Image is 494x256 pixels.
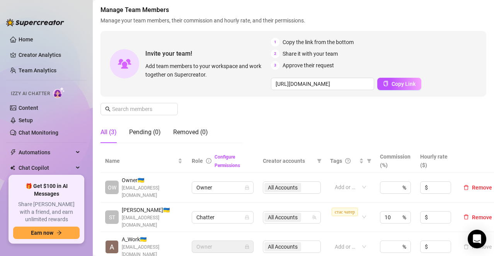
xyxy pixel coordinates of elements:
[13,227,80,239] button: Earn nowarrow-right
[122,235,182,244] span: A_Work 🇺🇦
[315,155,323,167] span: filter
[11,90,50,97] span: Izzy AI Chatter
[377,78,421,90] button: Copy Link
[468,230,486,248] div: Open Intercom Messenger
[196,241,249,253] span: Owner
[56,230,62,236] span: arrow-right
[271,61,279,70] span: 3
[19,105,38,111] a: Content
[472,214,492,220] span: Remove
[317,159,322,163] span: filter
[112,105,167,113] input: Search members
[13,183,80,198] span: 🎁 Get $100 in AI Messages
[13,201,80,224] span: Share [PERSON_NAME] with a friend, and earn unlimited rewards
[105,106,111,112] span: search
[19,36,33,43] a: Home
[206,158,211,164] span: info-circle
[31,230,53,236] span: Earn now
[215,154,240,168] a: Configure Permissions
[365,155,373,167] span: filter
[245,185,249,190] span: lock
[283,61,334,70] span: Approve their request
[122,184,182,199] span: [EMAIL_ADDRESS][DOMAIN_NAME]
[122,176,182,184] span: Owner 🇺🇦
[122,206,182,214] span: [PERSON_NAME] 🇺🇦
[463,185,469,190] span: delete
[6,19,64,26] img: logo-BBDzfeDw.svg
[375,149,416,173] th: Commission (%)
[19,117,33,123] a: Setup
[53,87,65,98] img: AI Chatter
[19,130,58,136] a: Chat Monitoring
[383,81,388,86] span: copy
[263,157,314,165] span: Creator accounts
[367,159,371,163] span: filter
[101,128,117,137] div: All (3)
[283,49,338,58] span: Share it with your team
[10,149,16,155] span: thunderbolt
[19,146,73,159] span: Automations
[19,162,73,174] span: Chat Copilot
[101,149,187,173] th: Name
[101,16,486,25] span: Manage your team members, their commission and hourly rate, and their permissions.
[271,49,279,58] span: 2
[101,5,486,15] span: Manage Team Members
[245,244,249,249] span: lock
[330,157,342,165] span: Tags
[196,182,249,193] span: Owner
[196,212,249,223] span: Chatter
[283,38,354,46] span: Copy the link from the bottom
[109,213,115,222] span: ST
[472,184,492,191] span: Remove
[19,49,80,61] a: Creator Analytics
[268,213,298,222] span: All Accounts
[271,38,279,46] span: 1
[122,214,182,229] span: [EMAIL_ADDRESS][DOMAIN_NAME]
[264,213,301,222] span: All Accounts
[416,149,456,173] th: Hourly rate ($)
[129,128,161,137] div: Pending (0)
[105,157,176,165] span: Name
[345,158,351,164] span: question-circle
[332,208,358,216] span: стас чатер
[392,81,416,87] span: Copy Link
[145,62,268,79] span: Add team members to your workspace and work together on Supercreator.
[145,49,271,58] span: Invite your team!
[463,214,469,220] span: delete
[106,241,118,253] img: A_Work
[245,215,249,220] span: lock
[173,128,208,137] div: Removed (0)
[108,183,116,192] span: OW
[10,165,15,171] img: Chat Copilot
[312,215,317,220] span: team
[192,158,203,164] span: Role
[19,67,56,73] a: Team Analytics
